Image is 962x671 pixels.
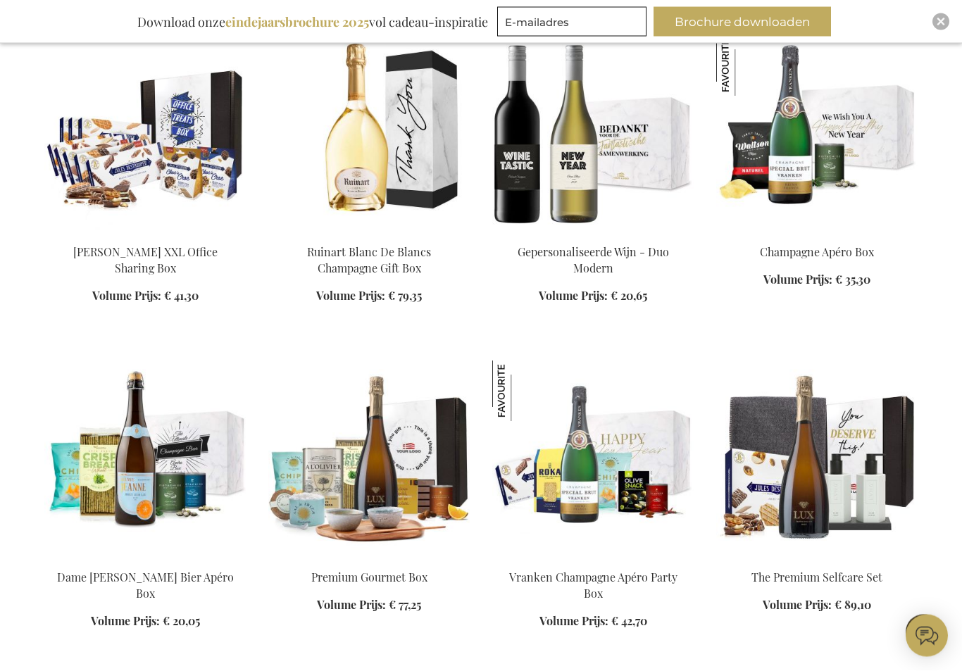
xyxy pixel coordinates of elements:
[57,570,234,601] a: Dame [PERSON_NAME] Bier Apéro Box
[316,289,422,305] a: Volume Prijs: € 79,35
[654,7,831,37] button: Brochure downloaden
[317,598,386,613] span: Volume Prijs:
[492,361,694,558] img: Vranken Champagne Apéro Party Box
[835,272,870,287] span: € 35,30
[317,598,421,614] a: Volume Prijs: € 77,25
[539,614,608,629] span: Volume Prijs:
[906,615,948,657] iframe: belco-activator-frame
[716,553,918,566] a: The Premium Selfcare Set
[131,7,494,37] div: Download onze vol cadeau-inspiratie
[835,598,871,613] span: € 89,10
[716,361,918,558] img: The Premium Selfcare Set
[92,289,199,305] a: Volume Prijs: € 41,30
[492,36,694,233] img: Gepersonaliseerde Wijn - Duo Modern
[91,614,200,630] a: Volume Prijs: € 20,05
[763,598,871,614] a: Volume Prijs: € 89,10
[492,553,694,566] a: Vranken Champagne Apéro Party Box Vranken Champagne Apéro Party Box
[268,361,470,558] img: Premium Gourmet Box
[44,553,246,566] a: Dame Jeanne Champagne Beer Apéro Box
[539,289,647,305] a: Volume Prijs: € 20,65
[497,7,651,41] form: marketing offers and promotions
[763,272,870,289] a: Volume Prijs: € 35,30
[932,13,949,30] div: Close
[518,245,669,276] a: Gepersonaliseerde Wijn - Duo Modern
[163,614,200,629] span: € 20,05
[44,227,246,241] a: Jules Destrooper XXL Office Sharing Box
[164,289,199,303] span: € 41,30
[44,36,246,233] img: Jules Destrooper XXL Office Sharing Box
[763,598,832,613] span: Volume Prijs:
[716,36,918,233] img: Champagne Apéro Box
[763,272,832,287] span: Volume Prijs:
[539,614,647,630] a: Volume Prijs: € 42,70
[497,7,646,37] input: E-mailadres
[492,227,694,241] a: Gepersonaliseerde Wijn - Duo Modern
[225,13,369,30] b: eindejaarsbrochure 2025
[91,614,160,629] span: Volume Prijs:
[388,289,422,303] span: € 79,35
[268,227,470,241] a: Ruinart Blanc De Blancs Champagne Gift Box
[307,245,431,276] a: Ruinart Blanc De Blancs Champagne Gift Box
[751,570,882,585] a: The Premium Selfcare Set
[716,227,918,241] a: Champagne Apéro Box Champagne Apéro Box
[92,289,161,303] span: Volume Prijs:
[716,36,777,96] img: Champagne Apéro Box
[760,245,874,260] a: Champagne Apéro Box
[311,570,427,585] a: Premium Gourmet Box
[268,553,470,566] a: Premium Gourmet Box
[73,245,218,276] a: [PERSON_NAME] XXL Office Sharing Box
[611,614,647,629] span: € 42,70
[539,289,608,303] span: Volume Prijs:
[509,570,677,601] a: Vranken Champagne Apéro Party Box
[316,289,385,303] span: Volume Prijs:
[268,36,470,233] img: Ruinart Blanc De Blancs Champagne Gift Box
[44,361,246,558] img: Dame Jeanne Champagne Beer Apéro Box
[389,598,421,613] span: € 77,25
[492,361,553,422] img: Vranken Champagne Apéro Party Box
[611,289,647,303] span: € 20,65
[937,18,945,26] img: Close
